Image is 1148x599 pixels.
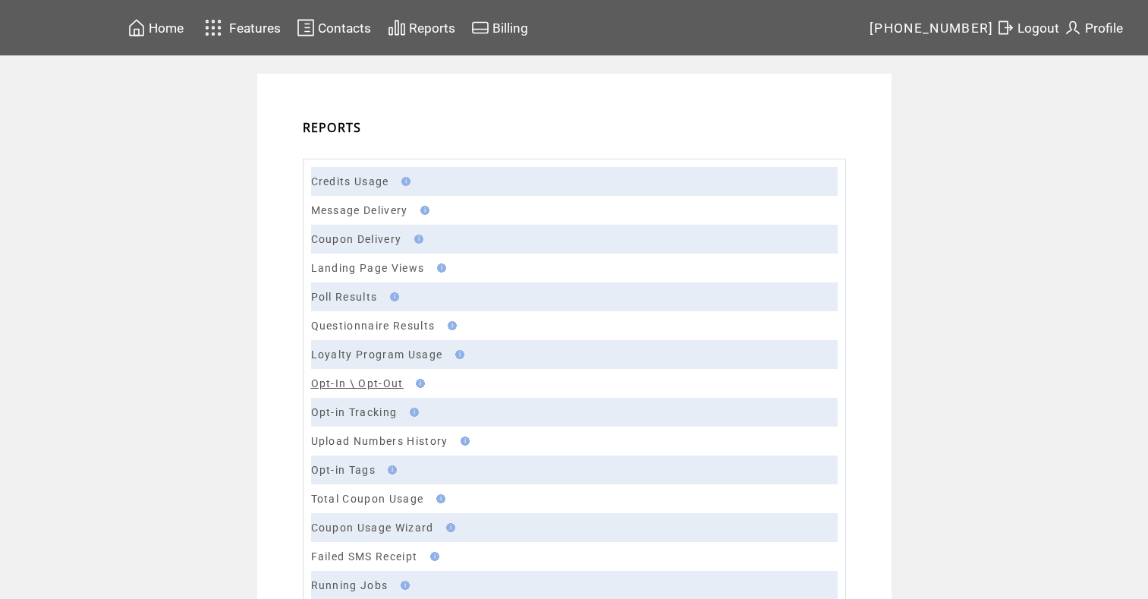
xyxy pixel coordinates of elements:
[200,15,227,40] img: features.svg
[416,206,429,215] img: help.gif
[411,379,425,388] img: help.gif
[443,321,457,330] img: help.gif
[149,20,184,36] span: Home
[469,16,530,39] a: Billing
[442,523,455,532] img: help.gif
[311,348,443,361] a: Loyalty Program Usage
[432,263,446,273] img: help.gif
[426,552,439,561] img: help.gif
[311,464,376,476] a: Opt-in Tags
[311,493,424,505] a: Total Coupon Usage
[318,20,371,36] span: Contacts
[311,320,436,332] a: Questionnaire Results
[451,350,464,359] img: help.gif
[297,18,315,37] img: contacts.svg
[492,20,528,36] span: Billing
[311,262,425,274] a: Landing Page Views
[311,204,408,216] a: Message Delivery
[405,408,419,417] img: help.gif
[311,233,402,245] a: Coupon Delivery
[996,18,1014,37] img: exit.svg
[198,13,284,43] a: Features
[311,291,378,303] a: Poll Results
[229,20,281,36] span: Features
[311,550,418,563] a: Failed SMS Receipt
[311,406,398,418] a: Opt-in Tracking
[383,465,397,474] img: help.gif
[311,175,389,188] a: Credits Usage
[397,177,410,186] img: help.gif
[1017,20,1059,36] span: Logout
[311,522,434,534] a: Coupon Usage Wizard
[396,581,410,590] img: help.gif
[311,435,448,447] a: Upload Numbers History
[409,20,455,36] span: Reports
[471,18,489,37] img: creidtcard.svg
[410,235,423,244] img: help.gif
[432,494,445,503] img: help.gif
[125,16,186,39] a: Home
[385,16,458,39] a: Reports
[1085,20,1123,36] span: Profile
[456,437,470,446] img: help.gif
[294,16,373,39] a: Contacts
[127,18,146,37] img: home.svg
[870,20,994,36] span: [PHONE_NUMBER]
[388,18,406,37] img: chart.svg
[385,292,399,301] img: help.gif
[303,119,362,136] span: REPORTS
[311,579,388,591] a: Running Jobs
[1064,18,1082,37] img: profile.svg
[1062,16,1125,39] a: Profile
[311,377,404,389] a: Opt-In \ Opt-Out
[994,16,1062,39] a: Logout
